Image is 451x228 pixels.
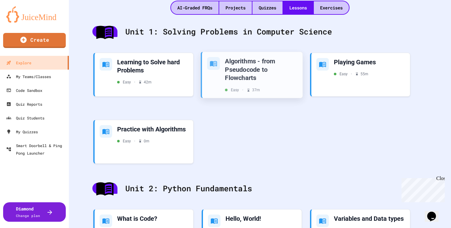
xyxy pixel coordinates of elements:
div: Quiz Students [6,114,44,122]
div: AI-Graded FRQs [171,1,219,14]
div: Quizzes [252,1,283,14]
div: Learning to Solve hard Problems [117,58,188,74]
div: My Quizzes [6,128,38,135]
span: • [134,79,135,85]
div: Explore [6,59,31,66]
button: DiamondChange plan [3,202,66,222]
div: Chat with us now!Close [3,3,43,40]
span: • [242,87,243,93]
div: My Teams/Classes [6,73,51,80]
iframe: chat widget [425,203,445,222]
div: Practice with Algorithms [117,125,188,133]
div: Easy 42 m [117,79,152,85]
iframe: chat widget [399,176,445,202]
div: Variables and Data types [334,215,405,223]
div: Code Sandbox [6,87,42,94]
div: Exercises [314,1,349,14]
a: Create [3,33,66,48]
div: Algorithms - from Pseudocode to Flowcharts [225,57,298,82]
div: What is Code? [117,215,188,223]
div: Unit 2: Python Fundamentals [86,176,434,201]
img: logo-orange.svg [6,6,63,23]
div: Hello, World! [225,215,297,223]
span: • [134,138,135,144]
div: Playing Games [334,58,405,66]
div: Unit 1: Solving Problems in Computer Science [86,19,434,44]
div: Easy 0 m [117,138,149,144]
div: Diamond [16,205,40,219]
span: Change plan [16,213,40,218]
div: Easy 55 m [334,71,368,77]
div: Projects [219,1,252,14]
div: Easy 37 m [225,87,260,93]
div: Smart Doorbell & Ping Pong Launcher [6,142,66,157]
div: Lessons [283,1,313,14]
div: Quiz Reports [6,100,42,108]
span: • [351,71,352,77]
